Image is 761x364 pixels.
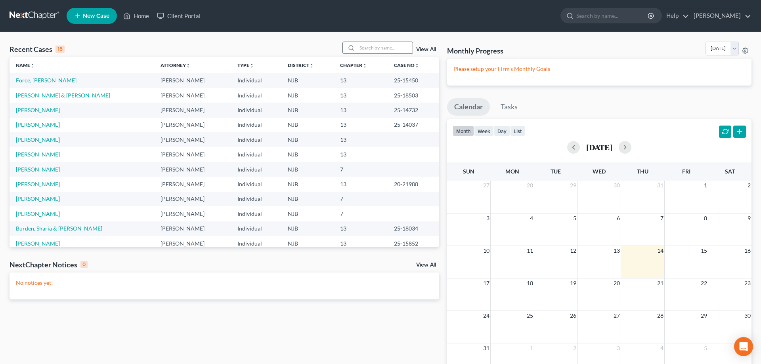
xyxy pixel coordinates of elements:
[493,98,525,116] a: Tasks
[10,260,88,269] div: NextChapter Notices
[725,168,735,175] span: Sat
[613,311,621,320] span: 27
[231,221,281,236] td: Individual
[154,132,231,147] td: [PERSON_NAME]
[482,278,490,288] span: 17
[334,132,387,147] td: 13
[154,206,231,221] td: [PERSON_NAME]
[447,98,490,116] a: Calendar
[526,278,534,288] span: 18
[526,311,534,320] span: 25
[569,181,577,190] span: 29
[83,13,109,19] span: New Case
[10,44,65,54] div: Recent Cases
[16,136,60,143] a: [PERSON_NAME]
[744,246,751,255] span: 16
[505,168,519,175] span: Mon
[334,192,387,206] td: 7
[334,103,387,117] td: 13
[700,246,708,255] span: 15
[16,166,60,173] a: [PERSON_NAME]
[161,62,191,68] a: Attorneyunfold_more
[700,311,708,320] span: 29
[388,88,439,103] td: 25-18503
[388,118,439,132] td: 25-14037
[572,213,577,223] span: 5
[747,181,751,190] span: 2
[309,63,314,68] i: unfold_more
[703,213,708,223] span: 8
[154,103,231,117] td: [PERSON_NAME]
[16,62,35,68] a: Nameunfold_more
[747,213,751,223] span: 9
[154,192,231,206] td: [PERSON_NAME]
[231,103,281,117] td: Individual
[16,121,60,128] a: [PERSON_NAME]
[55,46,65,53] div: 15
[510,126,525,136] button: list
[16,92,110,99] a: [PERSON_NAME] & [PERSON_NAME]
[463,168,474,175] span: Sun
[16,181,60,187] a: [PERSON_NAME]
[154,147,231,162] td: [PERSON_NAME]
[334,162,387,177] td: 7
[637,168,648,175] span: Thu
[16,107,60,113] a: [PERSON_NAME]
[154,236,231,251] td: [PERSON_NAME]
[529,343,534,353] span: 1
[482,246,490,255] span: 10
[551,168,561,175] span: Tue
[281,73,334,88] td: NJB
[334,177,387,191] td: 13
[662,9,689,23] a: Help
[30,63,35,68] i: unfold_more
[154,73,231,88] td: [PERSON_NAME]
[16,151,60,158] a: [PERSON_NAME]
[616,343,621,353] span: 3
[656,246,664,255] span: 14
[700,278,708,288] span: 22
[660,213,664,223] span: 7
[660,343,664,353] span: 4
[569,246,577,255] span: 12
[569,311,577,320] span: 26
[613,278,621,288] span: 20
[231,206,281,221] td: Individual
[334,221,387,236] td: 13
[474,126,494,136] button: week
[526,246,534,255] span: 11
[281,103,334,117] td: NJB
[281,132,334,147] td: NJB
[231,118,281,132] td: Individual
[388,73,439,88] td: 25-15450
[154,162,231,177] td: [PERSON_NAME]
[526,181,534,190] span: 28
[231,236,281,251] td: Individual
[357,42,413,53] input: Search by name...
[281,192,334,206] td: NJB
[453,126,474,136] button: month
[613,246,621,255] span: 13
[656,311,664,320] span: 28
[119,9,153,23] a: Home
[334,73,387,88] td: 13
[249,63,254,68] i: unfold_more
[362,63,367,68] i: unfold_more
[16,195,60,202] a: [PERSON_NAME]
[281,206,334,221] td: NJB
[334,206,387,221] td: 7
[281,118,334,132] td: NJB
[281,177,334,191] td: NJB
[153,9,205,23] a: Client Portal
[340,62,367,68] a: Chapterunfold_more
[334,118,387,132] td: 13
[16,279,433,287] p: No notices yet!
[281,147,334,162] td: NJB
[529,213,534,223] span: 4
[281,236,334,251] td: NJB
[80,261,88,268] div: 0
[231,132,281,147] td: Individual
[231,192,281,206] td: Individual
[453,65,745,73] p: Please setup your Firm's Monthly Goals
[231,88,281,103] td: Individual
